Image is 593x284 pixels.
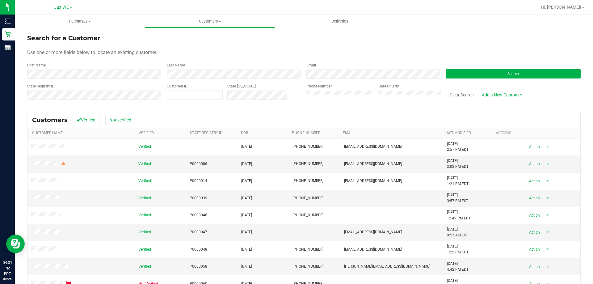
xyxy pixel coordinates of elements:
[447,261,469,273] span: [DATE] 4:42 PM EDT
[3,277,12,281] p: 08/26
[241,229,252,235] span: [DATE]
[190,212,207,218] span: P0000046
[524,159,544,168] span: Action
[524,142,544,151] span: Action
[138,178,151,184] span: Verified
[241,144,252,150] span: [DATE]
[241,178,252,184] span: [DATE]
[524,177,544,185] span: Action
[447,244,469,255] span: [DATE] 1:22 PM EDT
[292,144,323,150] span: [PHONE_NUMBER]
[190,229,207,235] span: P0000047
[138,161,151,167] span: Verified
[544,177,551,185] span: select
[32,116,68,124] span: Customers
[447,158,469,170] span: [DATE] 3:02 PM EDT
[190,178,207,184] span: P0000014
[145,15,275,28] a: Customers
[496,131,574,135] div: Actions
[544,262,551,271] span: select
[507,72,519,76] span: Search
[344,229,402,235] span: [EMAIL_ADDRESS][DOMAIN_NAME]
[138,264,151,269] span: Verified
[27,49,157,55] span: Use one or more fields below to locate an existing customer.
[447,209,471,221] span: [DATE] 12:49 PM EDT
[343,131,353,135] a: Email
[306,83,332,89] label: Phone Number
[167,62,185,68] label: Last Name
[5,18,11,24] inline-svg: Inventory
[167,83,187,89] label: Customer ID
[292,195,323,201] span: [PHONE_NUMBER]
[15,15,145,28] a: Purchases
[73,115,99,125] button: Verified
[524,262,544,271] span: Action
[344,161,402,167] span: [EMAIL_ADDRESS][DOMAIN_NAME]
[241,212,252,218] span: [DATE]
[323,19,357,24] span: Deliveries
[292,161,323,167] span: [PHONE_NUMBER]
[344,264,430,269] span: [PERSON_NAME][EMAIL_ADDRESS][DOMAIN_NAME]
[241,264,252,269] span: [DATE]
[478,90,526,100] a: Add a New Customer
[447,192,468,204] span: [DATE] 3:57 PM EST
[524,228,544,237] span: Action
[445,131,471,135] a: Last Modified
[292,247,323,252] span: [PHONE_NUMBER]
[541,5,581,10] span: Hi, [PERSON_NAME]!
[105,115,135,125] button: Not verified
[544,159,551,168] span: select
[544,211,551,220] span: select
[190,131,222,135] a: State Registry Id
[292,178,323,184] span: [PHONE_NUMBER]
[138,212,151,218] span: Verified
[138,247,151,252] span: Verified
[292,264,323,269] span: [PHONE_NUMBER]
[524,211,544,220] span: Action
[292,131,320,135] a: Phone Number
[138,229,151,235] span: Verified
[446,69,581,78] button: Search
[145,19,275,24] span: Customers
[344,178,402,184] span: [EMAIL_ADDRESS][DOMAIN_NAME]
[138,195,151,201] span: Verified
[544,142,551,151] span: select
[378,83,399,89] label: Date Of Birth
[446,90,478,100] button: Clear Search
[54,5,69,10] span: Jax WC
[344,144,402,150] span: [EMAIL_ADDRESS][DOMAIN_NAME]
[544,228,551,237] span: select
[306,62,316,68] label: Email
[275,15,405,28] a: Deliveries
[544,194,551,202] span: select
[27,62,46,68] label: First Name
[447,175,469,187] span: [DATE] 1:21 PM EDT
[524,245,544,254] span: Action
[3,260,12,277] p: 04:31 PM EDT
[241,131,248,135] a: DOB
[241,195,252,201] span: [DATE]
[27,83,54,89] label: State Registry ID
[227,83,256,89] label: State [US_STATE]
[190,264,207,269] span: P0000058
[447,141,469,153] span: [DATE] 2:57 PM EDT
[139,131,154,135] a: Verified
[190,195,207,201] span: P0000039
[447,227,468,238] span: [DATE] 9:57 AM EST
[27,34,100,42] span: Search for a Customer
[6,235,25,253] iframe: Resource center
[190,161,207,167] span: P0000006
[32,131,63,135] a: Customer Name
[544,245,551,254] span: select
[241,247,252,252] span: [DATE]
[292,212,323,218] span: [PHONE_NUMBER]
[241,161,252,167] span: [DATE]
[344,247,402,252] span: [EMAIL_ADDRESS][DOMAIN_NAME]
[138,144,151,150] span: Verified
[5,45,11,51] inline-svg: Reports
[524,194,544,202] span: Action
[190,247,207,252] span: P0000048
[5,31,11,37] inline-svg: Retail
[61,161,66,167] div: Warning - Level 2
[15,19,145,24] span: Purchases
